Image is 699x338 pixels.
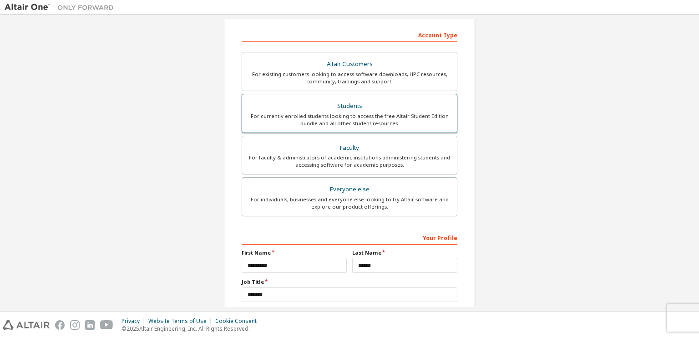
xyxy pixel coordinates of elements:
[100,320,113,330] img: youtube.svg
[248,154,451,169] div: For faculty & administrators of academic institutions administering students and accessing softwa...
[248,113,451,127] div: For currently enrolled students looking to access the free Altair Student Edition bundle and all ...
[85,320,95,330] img: linkedin.svg
[215,318,262,325] div: Cookie Consent
[248,100,451,113] div: Students
[242,27,457,42] div: Account Type
[122,318,148,325] div: Privacy
[5,3,118,12] img: Altair One
[248,142,451,154] div: Faculty
[242,249,347,256] label: First Name
[242,230,457,245] div: Your Profile
[3,320,50,330] img: altair_logo.svg
[352,249,457,256] label: Last Name
[242,278,457,286] label: Job Title
[55,320,65,330] img: facebook.svg
[148,318,215,325] div: Website Terms of Use
[248,71,451,85] div: For existing customers looking to access software downloads, HPC resources, community, trainings ...
[248,183,451,196] div: Everyone else
[248,58,451,71] div: Altair Customers
[70,320,80,330] img: instagram.svg
[248,196,451,210] div: For individuals, businesses and everyone else looking to try Altair software and explore our prod...
[122,325,262,333] p: © 2025 Altair Engineering, Inc. All Rights Reserved.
